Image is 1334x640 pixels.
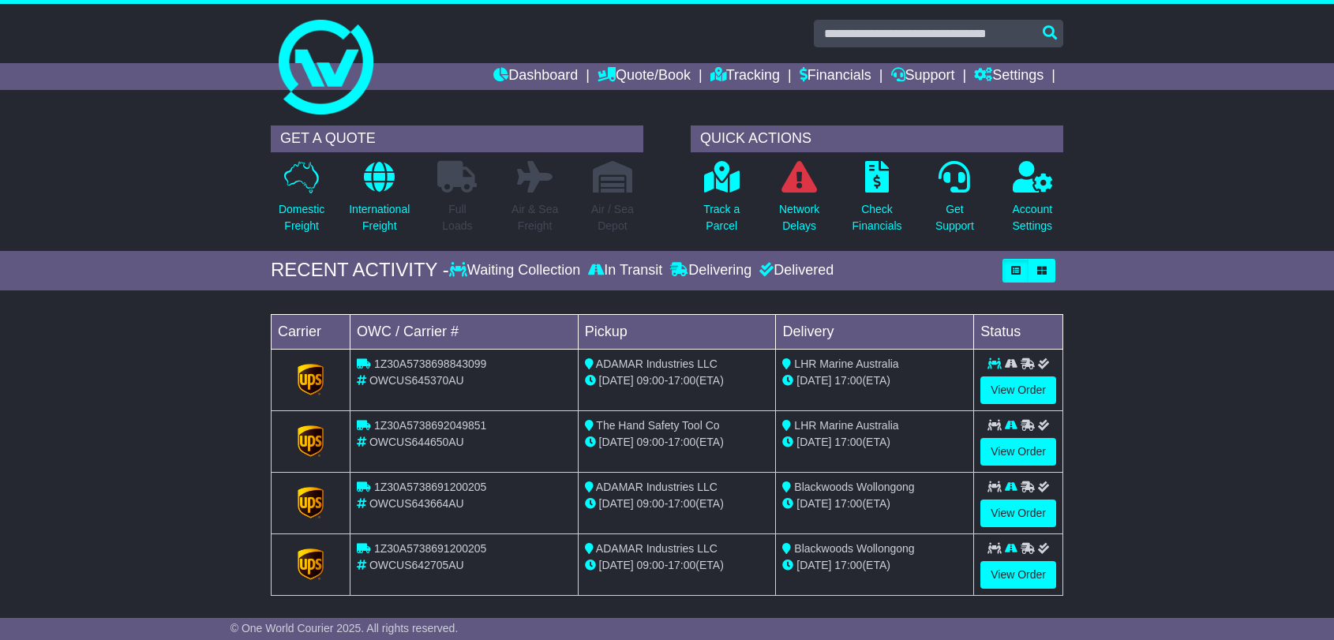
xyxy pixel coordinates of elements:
[800,63,871,90] a: Financials
[703,160,740,243] a: Track aParcel
[1012,160,1054,243] a: AccountSettings
[782,557,967,574] div: (ETA)
[230,622,459,634] span: © One World Courier 2025. All rights reserved.
[834,436,862,448] span: 17:00
[779,201,819,234] p: Network Delays
[369,497,464,510] span: OWCUS643664AU
[511,201,558,234] p: Air & Sea Freight
[585,496,770,512] div: - (ETA)
[585,372,770,389] div: - (ETA)
[668,374,695,387] span: 17:00
[437,201,477,234] p: Full Loads
[637,559,665,571] span: 09:00
[980,561,1056,589] a: View Order
[298,548,324,580] img: GetCarrierServiceLogo
[637,436,665,448] span: 09:00
[278,160,325,243] a: DomesticFreight
[279,201,324,234] p: Domestic Freight
[755,262,834,279] div: Delivered
[796,497,831,510] span: [DATE]
[710,63,780,90] a: Tracking
[369,559,464,571] span: OWCUS642705AU
[782,372,967,389] div: (ETA)
[794,481,914,493] span: Blackwoods Wollongong
[935,201,974,234] p: Get Support
[668,436,695,448] span: 17:00
[599,436,634,448] span: [DATE]
[974,314,1063,349] td: Status
[776,314,974,349] td: Delivery
[834,374,862,387] span: 17:00
[599,559,634,571] span: [DATE]
[369,436,464,448] span: OWCUS644650AU
[782,496,967,512] div: (ETA)
[796,436,831,448] span: [DATE]
[271,259,449,282] div: RECENT ACTIVITY -
[637,497,665,510] span: 09:00
[596,481,718,493] span: ADAMAR Industries LLC
[374,481,486,493] span: 1Z30A5738691200205
[980,376,1056,404] a: View Order
[796,559,831,571] span: [DATE]
[778,160,820,243] a: NetworkDelays
[585,557,770,574] div: - (ETA)
[374,542,486,555] span: 1Z30A5738691200205
[493,63,578,90] a: Dashboard
[350,314,579,349] td: OWC / Carrier #
[703,201,740,234] p: Track a Parcel
[298,425,324,457] img: GetCarrierServiceLogo
[691,125,1063,152] div: QUICK ACTIONS
[584,262,666,279] div: In Transit
[980,500,1056,527] a: View Order
[596,542,718,555] span: ADAMAR Industries LLC
[668,497,695,510] span: 17:00
[794,419,898,432] span: LHR Marine Australia
[349,201,410,234] p: International Freight
[834,559,862,571] span: 17:00
[298,364,324,395] img: GetCarrierServiceLogo
[852,201,902,234] p: Check Financials
[596,419,719,432] span: The Hand Safety Tool Co
[585,434,770,451] div: - (ETA)
[796,374,831,387] span: [DATE]
[374,419,486,432] span: 1Z30A5738692049851
[272,314,350,349] td: Carrier
[449,262,584,279] div: Waiting Collection
[980,438,1056,466] a: View Order
[852,160,903,243] a: CheckFinancials
[374,357,486,370] span: 1Z30A5738698843099
[271,125,643,152] div: GET A QUOTE
[891,63,955,90] a: Support
[834,497,862,510] span: 17:00
[598,63,691,90] a: Quote/Book
[666,262,755,279] div: Delivering
[974,63,1044,90] a: Settings
[782,434,967,451] div: (ETA)
[637,374,665,387] span: 09:00
[1013,201,1053,234] p: Account Settings
[596,357,718,370] span: ADAMAR Industries LLC
[298,487,324,518] img: GetCarrierServiceLogo
[668,559,695,571] span: 17:00
[369,374,464,387] span: OWCUS645370AU
[794,357,898,370] span: LHR Marine Australia
[599,497,634,510] span: [DATE]
[591,201,634,234] p: Air / Sea Depot
[599,374,634,387] span: [DATE]
[578,314,776,349] td: Pickup
[348,160,410,243] a: InternationalFreight
[794,542,914,555] span: Blackwoods Wollongong
[935,160,975,243] a: GetSupport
